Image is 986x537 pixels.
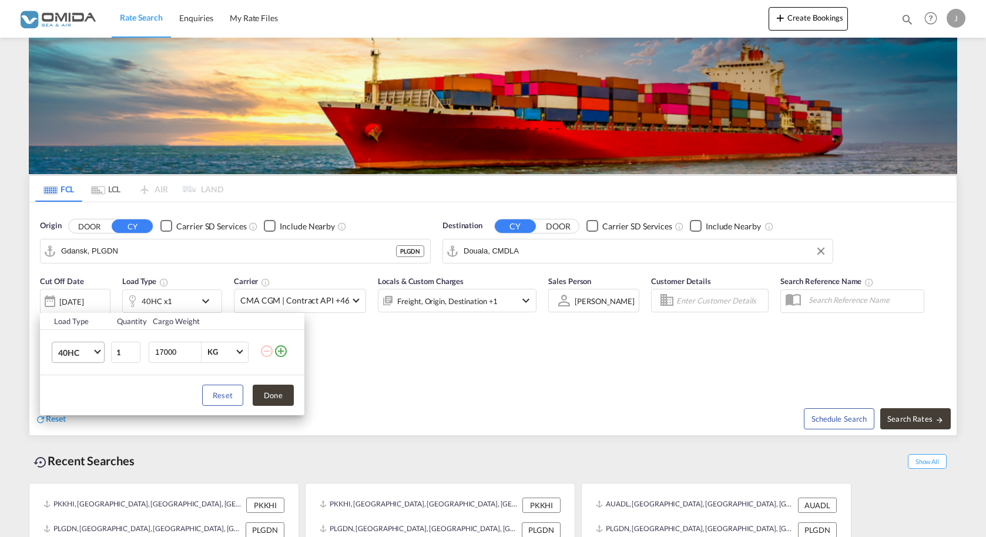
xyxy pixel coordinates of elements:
div: Cargo Weight [153,316,253,326]
md-icon: icon-plus-circle-outline [274,344,288,358]
div: KG [207,347,218,356]
md-select: Choose: 40HC [52,342,105,363]
span: 40HC [58,347,92,359]
button: Reset [202,385,243,406]
input: Enter Weight [154,342,201,362]
th: Quantity [110,313,146,330]
md-icon: icon-minus-circle-outline [260,344,274,358]
input: Qty [111,342,140,363]
button: Done [253,385,294,406]
th: Load Type [40,313,110,330]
